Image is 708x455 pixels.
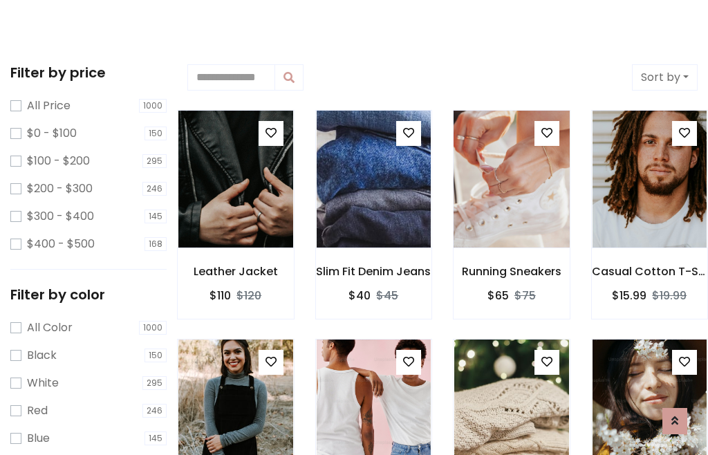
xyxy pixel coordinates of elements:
[27,153,90,169] label: $100 - $200
[178,265,294,278] h6: Leather Jacket
[10,286,167,303] h5: Filter by color
[632,64,698,91] button: Sort by
[142,182,167,196] span: 246
[145,127,167,140] span: 150
[592,265,708,278] h6: Casual Cotton T-Shirt
[27,208,94,225] label: $300 - $400
[142,404,167,418] span: 246
[348,289,371,302] h6: $40
[514,288,536,304] del: $75
[145,237,167,251] span: 168
[316,265,432,278] h6: Slim Fit Denim Jeans
[209,289,231,302] h6: $110
[27,125,77,142] label: $0 - $100
[236,288,261,304] del: $120
[612,289,646,302] h6: $15.99
[139,99,167,113] span: 1000
[376,288,398,304] del: $45
[10,64,167,81] h5: Filter by price
[27,180,93,197] label: $200 - $300
[27,375,59,391] label: White
[454,265,570,278] h6: Running Sneakers
[142,376,167,390] span: 295
[145,210,167,223] span: 145
[145,349,167,362] span: 150
[27,430,50,447] label: Blue
[142,154,167,168] span: 295
[27,98,71,114] label: All Price
[487,289,509,302] h6: $65
[652,288,687,304] del: $19.99
[145,431,167,445] span: 145
[139,321,167,335] span: 1000
[27,347,57,364] label: Black
[27,236,95,252] label: $400 - $500
[27,402,48,419] label: Red
[27,319,73,336] label: All Color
